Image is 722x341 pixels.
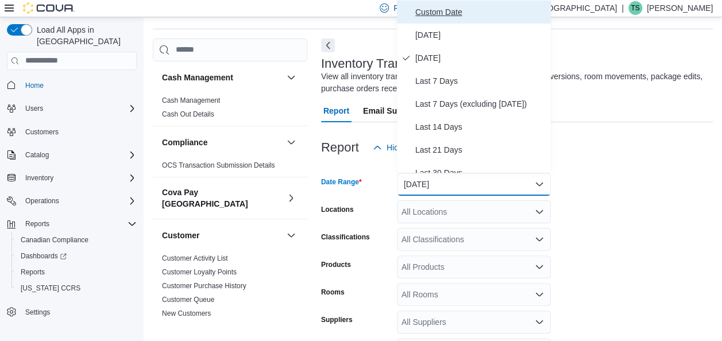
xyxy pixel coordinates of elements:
span: Users [25,104,43,113]
button: Open list of options [535,235,544,244]
a: New Customers [162,309,211,317]
button: Open list of options [535,290,544,299]
h3: Cash Management [162,72,233,83]
button: Catalog [21,148,53,162]
button: Cash Management [162,72,282,83]
span: Canadian Compliance [21,235,88,245]
span: Reports [16,265,137,279]
label: Date Range [321,177,362,187]
a: Reports [16,265,49,279]
span: Hide Parameters [387,142,447,153]
span: Email Subscription [363,99,436,122]
span: Washington CCRS [16,281,137,295]
span: Customer Purchase History [162,281,246,290]
span: Customers [21,125,137,139]
button: Open list of options [535,207,544,216]
button: Catalog [2,147,141,163]
span: Last 21 Days [415,143,546,157]
p: | [621,1,624,15]
span: Dashboards [21,251,67,261]
span: Operations [21,194,137,208]
button: Compliance [162,137,282,148]
span: New Customers [162,309,211,318]
button: Users [21,102,48,115]
a: Customer Loyalty Points [162,268,237,276]
span: Customer Loyalty Points [162,268,237,277]
button: Inventory [21,171,58,185]
label: Products [321,260,351,269]
span: Customer Queue [162,295,214,304]
label: Rooms [321,288,345,297]
a: Customer Queue [162,296,214,304]
span: Users [21,102,137,115]
button: Customer [162,230,282,241]
span: Last 7 Days [415,74,546,88]
p: [PERSON_NAME] [647,1,713,15]
span: Last 14 Days [415,120,546,134]
h3: Inventory Transactions [321,57,448,71]
span: Cash Management [162,96,220,105]
a: Dashboards [11,248,141,264]
span: Dashboards [16,249,137,263]
h3: Customer [162,230,199,241]
a: Customer Activity List [162,254,228,262]
button: [DATE] [397,173,551,196]
a: Customer Purchase History [162,282,246,290]
button: Settings [2,303,141,320]
span: Customers [25,127,59,137]
span: Reports [21,268,45,277]
button: Cash Management [284,71,298,84]
span: Settings [25,308,50,317]
a: Customers [21,125,63,139]
a: Canadian Compliance [16,233,93,247]
label: Locations [321,205,354,214]
button: Cova Pay [GEOGRAPHIC_DATA] [162,187,282,210]
span: [DATE] [415,28,546,42]
span: TS [631,1,639,15]
button: Open list of options [535,262,544,272]
div: View all inventory transaction details including, adjustments, conversions, room movements, packa... [321,71,707,95]
div: Compliance [153,158,307,177]
button: Reports [21,217,54,231]
button: Reports [11,264,141,280]
span: Canadian Compliance [16,233,137,247]
button: Customers [2,123,141,140]
a: Cash Management [162,96,220,104]
span: Catalog [21,148,137,162]
span: OCS Transaction Submission Details [162,161,275,170]
span: Home [25,81,44,90]
button: Operations [21,194,64,208]
label: Suppliers [321,315,353,324]
span: Reports [21,217,137,231]
span: Settings [21,304,137,319]
div: Tariq Syed [628,1,642,15]
button: Next [321,38,335,52]
div: Customer [153,251,307,325]
div: Select listbox [397,1,551,173]
span: Last 7 Days (excluding [DATE]) [415,97,546,111]
a: OCS Transaction Submission Details [162,161,275,169]
span: Custom Date [415,5,546,19]
span: Inventory [21,171,137,185]
button: Inventory [2,170,141,186]
label: Classifications [321,232,370,242]
button: Users [2,100,141,117]
span: Home [21,78,137,92]
span: [DATE] [415,51,546,65]
span: Feedback [393,2,428,14]
h3: Compliance [162,137,207,148]
a: Home [21,79,48,92]
button: [US_STATE] CCRS [11,280,141,296]
span: Catalog [25,150,49,160]
button: Open list of options [535,317,544,327]
span: Load All Apps in [GEOGRAPHIC_DATA] [32,24,137,47]
span: Cash Out Details [162,110,214,119]
button: Home [2,77,141,94]
span: Operations [25,196,59,206]
button: Cova Pay [GEOGRAPHIC_DATA] [284,191,298,205]
a: Settings [21,305,55,319]
a: Dashboards [16,249,71,263]
a: [US_STATE] CCRS [16,281,85,295]
span: Customer Activity List [162,254,228,263]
